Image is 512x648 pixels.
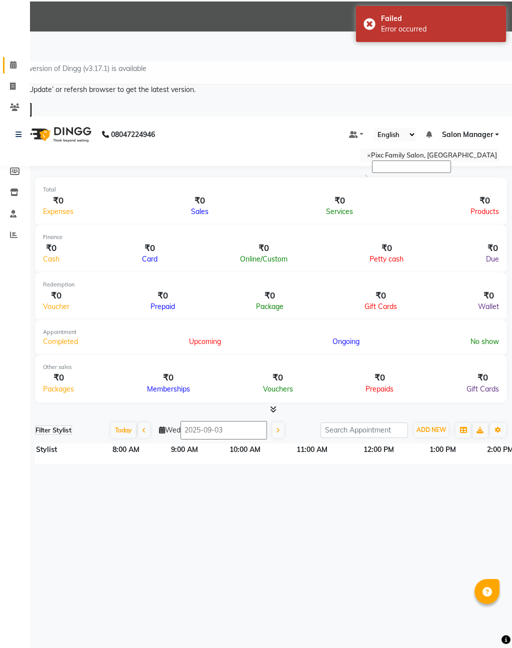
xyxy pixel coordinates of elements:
[111,422,136,438] span: Today
[43,363,499,371] div: Other sales
[369,241,403,254] div: ₹0
[442,129,493,140] span: Salon Manager
[191,207,208,216] span: Sales
[365,384,393,393] span: Prepaids
[381,13,498,24] div: Failed
[470,337,499,346] span: No show
[240,254,287,263] span: Online/Custom
[466,384,499,393] span: Gift Cards
[112,445,139,454] a: 8:00 AM
[191,194,208,207] div: ₹0
[43,337,78,346] span: Completed
[326,194,353,207] div: ₹0
[478,289,499,302] div: ₹0
[363,445,394,454] a: 12:00 PM
[150,289,175,302] div: ₹0
[240,241,287,254] div: ₹0
[364,289,397,302] div: ₹0
[364,302,397,311] span: Gift Cards
[326,207,353,216] span: Services
[43,280,499,289] div: Redemption
[147,384,190,393] span: Memberships
[414,423,448,437] button: ADD NEW
[35,426,71,434] span: Filter Stylist
[256,302,283,311] span: Package
[6,63,146,74] p: A new version of Dingg (v3.17.1) is available
[416,426,446,433] span: ADD NEW
[470,194,499,207] div: ₹0
[43,185,499,194] div: Total
[43,207,73,216] span: Expenses
[369,254,403,263] span: Petty cash
[466,371,499,384] div: ₹0
[43,254,59,263] span: Cash
[171,445,198,454] a: 9:00 AM
[470,207,499,216] span: Products
[486,241,499,254] div: ₹0
[486,254,499,263] span: Due
[381,24,498,34] div: Error occurred
[263,384,293,393] span: Vouchers
[189,337,221,346] span: Upcoming
[43,328,499,336] div: Appointment
[43,233,499,241] div: Finance
[43,384,74,393] span: Packages
[111,120,155,148] b: 08047224946
[320,422,408,438] input: Search Appointment
[429,445,456,454] a: 1:00 PM
[142,241,157,254] div: ₹0
[36,445,57,454] span: Stylist
[43,194,73,207] div: ₹0
[150,302,175,311] span: Prepaid
[159,425,180,434] span: Wed
[365,371,393,384] div: ₹0
[43,371,74,384] div: ₹0
[147,371,190,384] div: ₹0
[43,241,59,254] div: ₹0
[371,151,497,159] span: Pixc Family Salon, [GEOGRAPHIC_DATA]
[263,371,293,384] div: ₹0
[142,254,157,263] span: Card
[43,302,69,311] span: Voucher
[470,608,502,638] iframe: chat widget
[229,445,260,454] a: 10:00 AM
[367,151,371,159] span: ×
[478,302,499,311] span: Wallet
[256,289,283,302] div: ₹0
[180,421,267,439] input: 2025-09-03
[332,337,359,346] span: Ongoing
[296,445,327,454] a: 11:00 AM
[43,289,69,302] div: ₹0
[25,120,94,148] img: logo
